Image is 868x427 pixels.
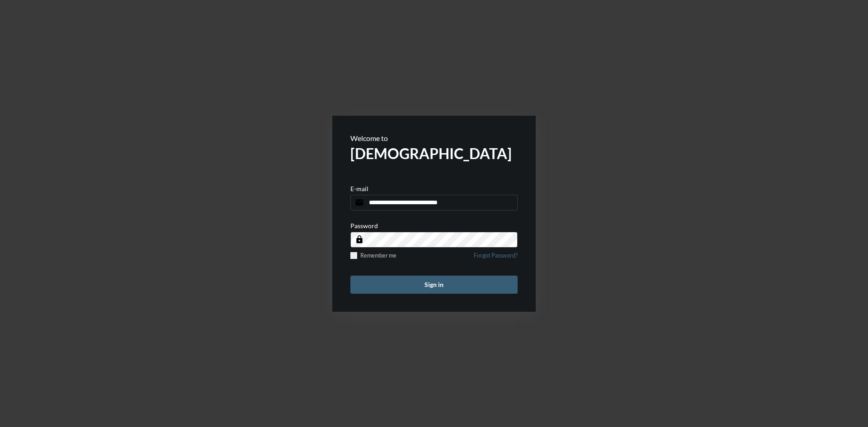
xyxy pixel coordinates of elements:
[350,185,368,192] p: E-mail
[350,276,518,294] button: Sign in
[350,252,396,259] label: Remember me
[350,134,518,142] p: Welcome to
[350,222,378,230] p: Password
[350,145,518,162] h2: [DEMOGRAPHIC_DATA]
[474,252,518,264] a: Forgot Password?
